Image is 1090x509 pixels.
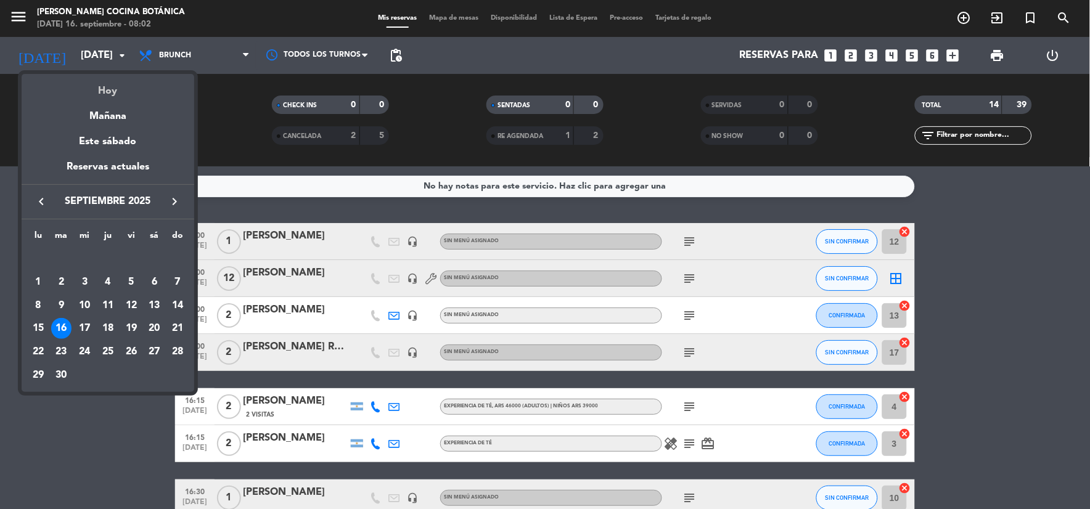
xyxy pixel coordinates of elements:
[22,159,194,184] div: Reservas actuales
[73,294,96,317] td: 10 de septiembre de 2025
[51,295,72,316] div: 9
[27,317,50,340] td: 15 de septiembre de 2025
[22,124,194,159] div: Este sábado
[50,364,73,387] td: 30 de septiembre de 2025
[73,229,96,248] th: miércoles
[51,272,72,293] div: 2
[28,341,49,362] div: 22
[166,229,189,248] th: domingo
[120,294,143,317] td: 12 de septiembre de 2025
[167,194,182,209] i: keyboard_arrow_right
[144,295,165,316] div: 13
[22,74,194,99] div: Hoy
[167,318,188,339] div: 21
[163,193,186,210] button: keyboard_arrow_right
[28,272,49,293] div: 1
[121,318,142,339] div: 19
[121,295,142,316] div: 12
[143,229,166,248] th: sábado
[50,271,73,294] td: 2 de septiembre de 2025
[27,294,50,317] td: 8 de septiembre de 2025
[167,341,188,362] div: 28
[167,272,188,293] div: 7
[167,295,188,316] div: 14
[166,271,189,294] td: 7 de septiembre de 2025
[50,229,73,248] th: martes
[27,364,50,387] td: 29 de septiembre de 2025
[51,318,72,339] div: 16
[166,340,189,364] td: 28 de septiembre de 2025
[143,317,166,340] td: 20 de septiembre de 2025
[27,340,50,364] td: 22 de septiembre de 2025
[74,272,95,293] div: 3
[120,317,143,340] td: 19 de septiembre de 2025
[143,294,166,317] td: 13 de septiembre de 2025
[97,272,118,293] div: 4
[27,229,50,248] th: lunes
[144,272,165,293] div: 6
[74,341,95,362] div: 24
[28,365,49,386] div: 29
[166,294,189,317] td: 14 de septiembre de 2025
[27,247,189,271] td: SEP.
[96,271,120,294] td: 4 de septiembre de 2025
[73,340,96,364] td: 24 de septiembre de 2025
[120,229,143,248] th: viernes
[34,194,49,209] i: keyboard_arrow_left
[96,340,120,364] td: 25 de septiembre de 2025
[166,317,189,340] td: 21 de septiembre de 2025
[50,340,73,364] td: 23 de septiembre de 2025
[52,193,163,210] span: septiembre 2025
[121,341,142,362] div: 26
[120,340,143,364] td: 26 de septiembre de 2025
[27,271,50,294] td: 1 de septiembre de 2025
[96,229,120,248] th: jueves
[120,271,143,294] td: 5 de septiembre de 2025
[74,318,95,339] div: 17
[144,318,165,339] div: 20
[30,193,52,210] button: keyboard_arrow_left
[144,341,165,362] div: 27
[97,341,118,362] div: 25
[96,317,120,340] td: 18 de septiembre de 2025
[143,340,166,364] td: 27 de septiembre de 2025
[28,295,49,316] div: 8
[97,295,118,316] div: 11
[143,271,166,294] td: 6 de septiembre de 2025
[74,295,95,316] div: 10
[28,318,49,339] div: 15
[97,318,118,339] div: 18
[73,317,96,340] td: 17 de septiembre de 2025
[51,365,72,386] div: 30
[73,271,96,294] td: 3 de septiembre de 2025
[121,272,142,293] div: 5
[50,294,73,317] td: 9 de septiembre de 2025
[96,294,120,317] td: 11 de septiembre de 2025
[51,341,72,362] div: 23
[22,99,194,124] div: Mañana
[50,317,73,340] td: 16 de septiembre de 2025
